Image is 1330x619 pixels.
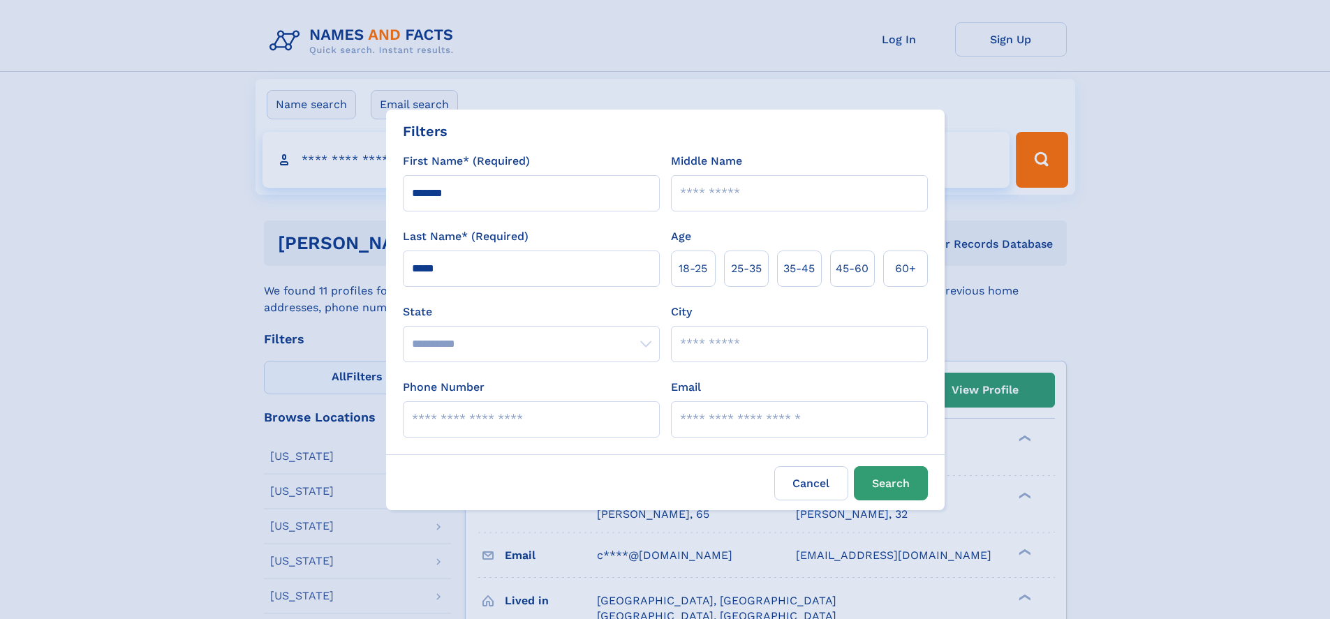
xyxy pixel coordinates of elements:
span: 25‑35 [731,260,762,277]
label: Middle Name [671,153,742,170]
span: 35‑45 [783,260,815,277]
span: 18‑25 [679,260,707,277]
label: Email [671,379,701,396]
label: Cancel [774,466,848,500]
label: Last Name* (Required) [403,228,529,245]
label: State [403,304,660,320]
span: 45‑60 [836,260,869,277]
label: First Name* (Required) [403,153,530,170]
label: Age [671,228,691,245]
label: City [671,304,692,320]
span: 60+ [895,260,916,277]
div: Filters [403,121,448,142]
label: Phone Number [403,379,485,396]
button: Search [854,466,928,500]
